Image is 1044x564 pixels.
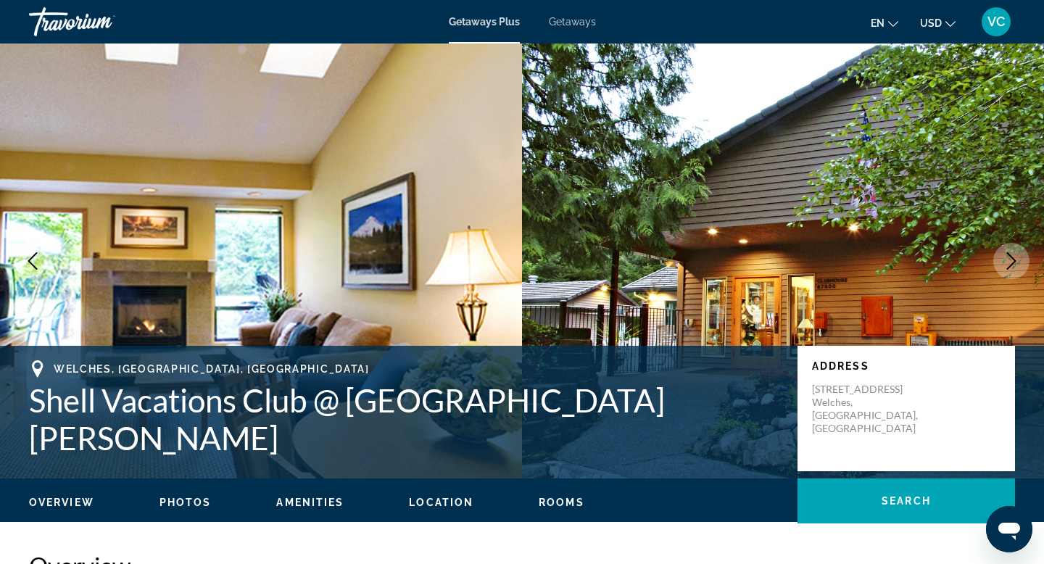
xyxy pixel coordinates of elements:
[276,497,344,508] span: Amenities
[29,3,174,41] a: Travorium
[54,363,370,375] span: Welches, [GEOGRAPHIC_DATA], [GEOGRAPHIC_DATA]
[159,497,212,508] span: Photos
[812,383,928,435] p: [STREET_ADDRESS] Welches, [GEOGRAPHIC_DATA], [GEOGRAPHIC_DATA]
[14,243,51,279] button: Previous image
[539,497,584,508] span: Rooms
[29,381,783,457] h1: Shell Vacations Club @ [GEOGRAPHIC_DATA][PERSON_NAME]
[449,16,520,28] a: Getaways Plus
[409,496,473,509] button: Location
[409,497,473,508] span: Location
[986,506,1032,552] iframe: Button to launch messaging window
[159,496,212,509] button: Photos
[539,496,584,509] button: Rooms
[987,14,1005,29] span: VC
[871,12,898,33] button: Change language
[920,17,942,29] span: USD
[276,496,344,509] button: Amenities
[871,17,884,29] span: en
[29,496,94,509] button: Overview
[993,243,1029,279] button: Next image
[977,7,1015,37] button: User Menu
[797,478,1015,523] button: Search
[29,497,94,508] span: Overview
[812,360,1000,372] p: Address
[920,12,956,33] button: Change currency
[882,495,931,507] span: Search
[549,16,596,28] a: Getaways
